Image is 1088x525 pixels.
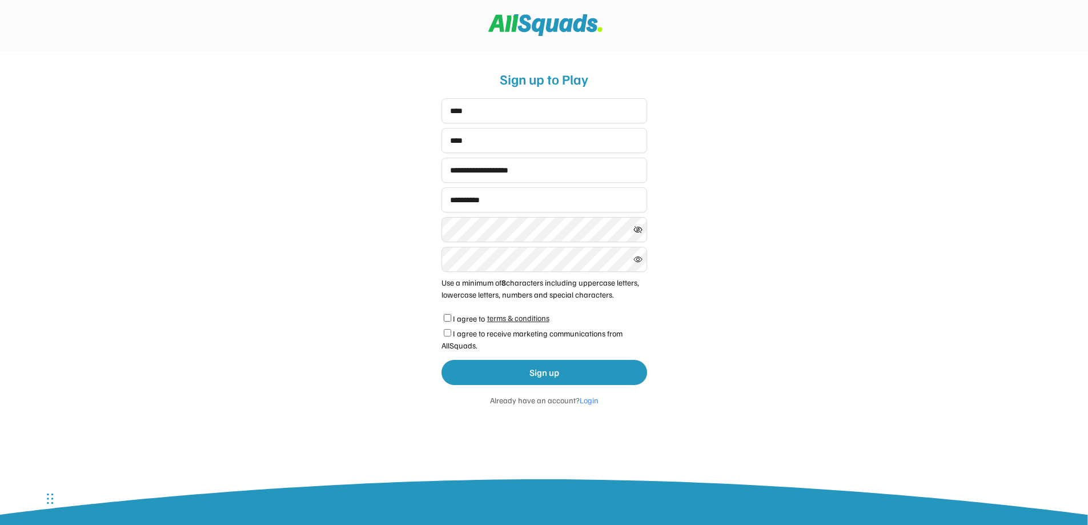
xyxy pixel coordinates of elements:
font: Login [580,395,599,405]
strong: 8 [501,278,506,287]
button: Sign up [441,360,647,385]
label: I agree to [453,314,485,323]
label: I agree to receive marketing communications from AllSquads. [441,328,623,350]
a: terms & conditions [485,310,552,324]
img: Squad%20Logo.svg [488,14,603,36]
div: Sign up to Play [441,69,647,89]
div: Use a minimum of characters including uppercase letters, lowercase letters, numbers and special c... [441,276,647,300]
div: Already have an account? [441,394,647,406]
